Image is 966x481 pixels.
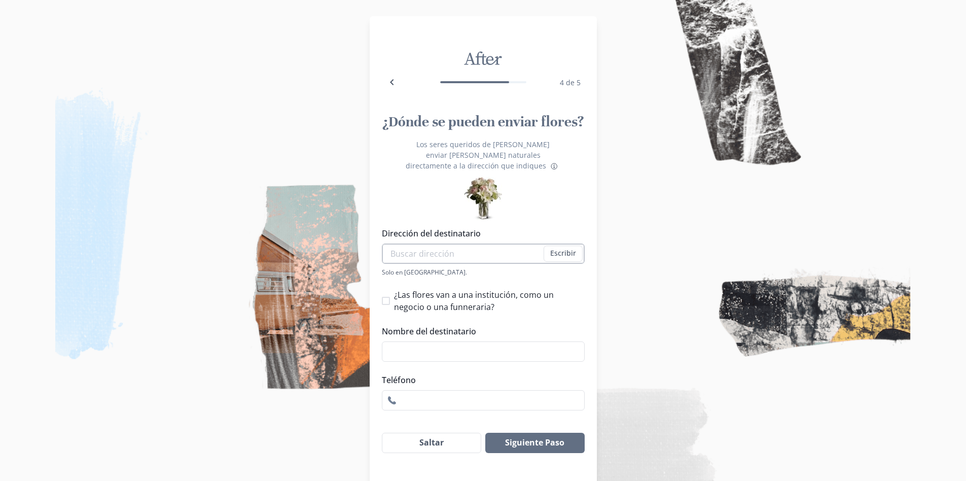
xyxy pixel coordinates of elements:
[485,433,584,453] button: Siguiente Paso
[382,227,579,239] label: Dirección del destinatario
[382,139,585,173] p: Los seres queridos de [PERSON_NAME] enviar [PERSON_NAME] naturales directamente a la dirección qu...
[464,177,502,215] div: Preview of some flower bouquets
[548,160,560,173] button: Acerca de los envíos de flores
[382,268,585,277] div: Solo en [GEOGRAPHIC_DATA].
[560,78,581,87] span: 4 de 5
[382,72,402,92] button: Back
[382,374,579,386] label: Teléfono
[394,289,585,313] span: ¿Las flores van a una institución, como un negocio o una funneraria?
[382,244,585,264] input: Buscar dirección
[382,325,579,337] label: Nombre del destinatario
[544,246,583,262] button: Escribir
[382,433,482,453] button: Saltar
[382,113,585,131] h1: ¿Dónde se pueden enviar flores?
